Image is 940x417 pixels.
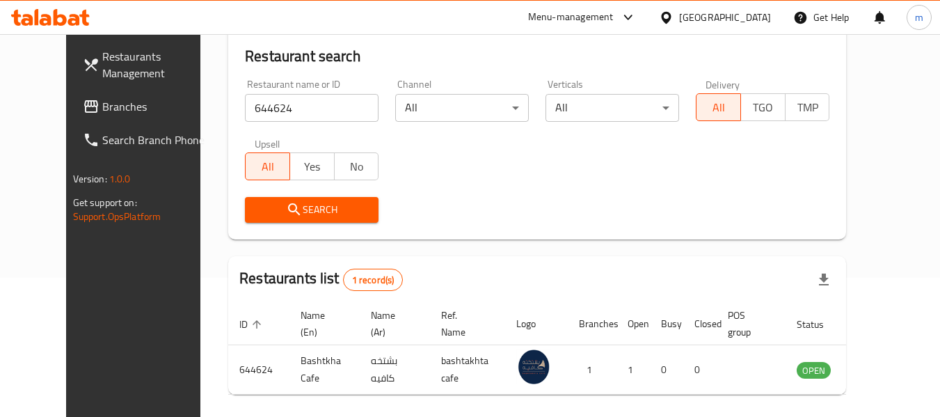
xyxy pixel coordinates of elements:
th: Open [616,303,650,345]
td: 1 [616,345,650,395]
td: 0 [683,345,717,395]
div: [GEOGRAPHIC_DATA] [679,10,771,25]
th: Branches [568,303,616,345]
span: Version: [73,170,107,188]
span: All [702,97,735,118]
button: No [334,152,379,180]
span: TMP [791,97,825,118]
span: TGO [747,97,780,118]
img: Bashtkha Cafe [516,349,551,384]
span: m [915,10,923,25]
h2: Restaurant search [245,46,829,67]
div: Export file [807,263,841,297]
div: All [545,94,679,122]
span: Yes [296,157,329,177]
div: Total records count [343,269,404,291]
div: OPEN [797,362,831,379]
span: Restaurants Management [102,48,212,81]
th: Closed [683,303,717,345]
th: Logo [505,303,568,345]
button: Yes [289,152,335,180]
button: Search [245,197,379,223]
table: enhanced table [228,303,907,395]
span: Name (Ar) [371,307,413,340]
div: Menu-management [528,9,614,26]
span: 1 record(s) [344,274,403,287]
td: بشتخه كافيه [360,345,430,395]
input: Search for restaurant name or ID.. [245,94,379,122]
span: OPEN [797,363,831,379]
td: 1 [568,345,616,395]
td: bashtakhta cafe [430,345,505,395]
span: Ref. Name [441,307,488,340]
span: Status [797,316,842,333]
a: Restaurants Management [72,40,223,90]
span: Name (En) [301,307,343,340]
span: All [251,157,285,177]
span: Search [256,201,367,219]
td: 644624 [228,345,289,395]
span: No [340,157,374,177]
td: 0 [650,345,683,395]
a: Branches [72,90,223,123]
span: POS group [728,307,769,340]
span: Branches [102,98,212,115]
button: TMP [785,93,830,121]
a: Search Branch Phone [72,123,223,157]
span: Get support on: [73,194,137,212]
button: All [245,152,290,180]
h2: Restaurants list [239,268,403,291]
button: All [696,93,741,121]
span: 1.0.0 [109,170,131,188]
td: Bashtkha Cafe [289,345,360,395]
button: TGO [740,93,786,121]
a: Support.OpsPlatform [73,207,161,226]
label: Upsell [255,139,280,148]
div: All [395,94,529,122]
span: ID [239,316,266,333]
th: Busy [650,303,683,345]
span: Search Branch Phone [102,132,212,148]
label: Delivery [706,79,740,89]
